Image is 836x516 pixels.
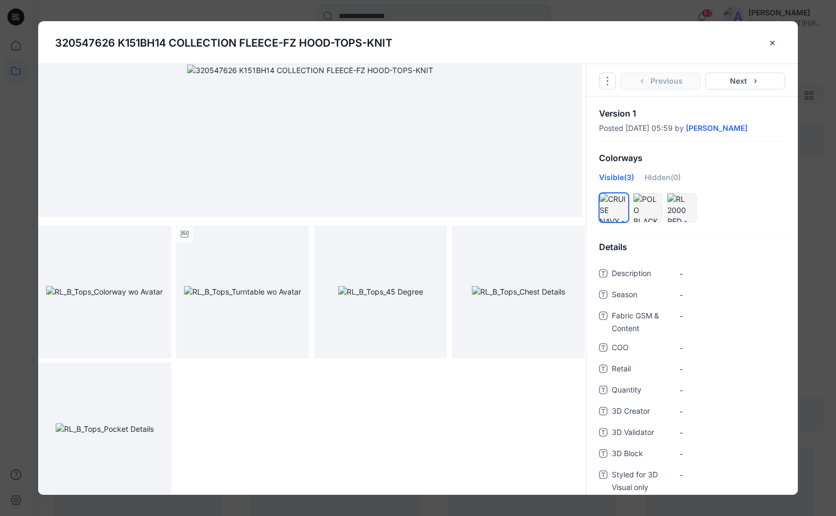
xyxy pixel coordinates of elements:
span: - [680,427,785,438]
img: RL_B_Tops_Chest Details [472,286,565,297]
div: Details [586,234,798,261]
span: Quantity [612,384,675,398]
span: - [680,289,785,300]
span: 3D Creator [612,405,675,420]
span: Retail [612,362,675,377]
span: Season [612,288,675,303]
div: Hidden (0) [645,172,681,191]
div: POLO BLACK - 003 [633,193,663,223]
button: Next [705,73,786,90]
img: RL_B_Tops_Turntable wo Avatar [184,286,301,297]
button: Options [599,73,616,90]
button: close-btn [764,34,781,51]
span: - [680,469,785,481]
span: - [680,342,785,353]
span: Styled for 3D Visual only [612,468,675,494]
span: - [680,363,785,375]
span: - [680,268,785,279]
div: RL 2000 RED - 005 [667,193,697,223]
img: RL_B_Tops_Colorway wo Avatar [46,286,163,297]
div: CRUISE NAVY - 001 [599,193,629,223]
img: RL_B_Tops_45 Degree [338,286,423,297]
span: Fabric GSM & Content [612,309,675,335]
span: 3D Validator [612,426,675,441]
div: Visible (3) [599,172,634,191]
div: Colorways [586,145,798,172]
span: - [680,406,785,417]
span: - [680,385,785,396]
span: - [680,310,785,322]
div: Posted [DATE] 05:59 by [599,124,785,132]
span: 3D Block [612,447,675,462]
p: Version 1 [599,109,785,118]
p: 320547626 K151BH14 COLLECTION FLEECE-FZ HOOD-TOPS-KNIT [55,35,392,51]
img: 320547626 K151BH14 COLLECTION FLEECE-FZ HOOD-TOPS-KNIT [187,65,433,76]
span: Description [612,267,675,282]
span: - [680,448,785,459]
img: RL_B_Tops_Pocket Details [56,423,154,434]
span: COO [612,341,675,356]
a: [PERSON_NAME] [686,124,747,132]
